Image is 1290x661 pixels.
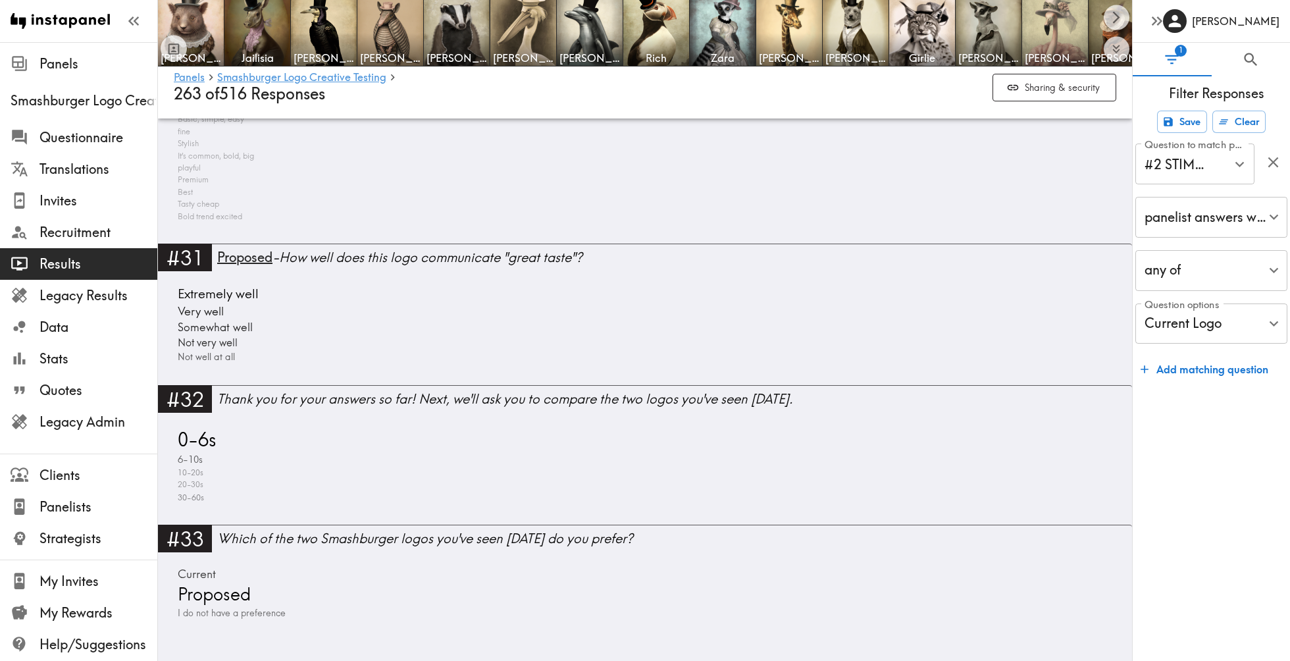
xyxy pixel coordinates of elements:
[493,51,554,65] span: [PERSON_NAME]
[1242,51,1260,68] span: Search
[174,211,242,223] span: Bold trend excited
[1135,304,1287,344] div: Current Logo
[158,244,212,271] div: #31
[1135,356,1274,383] button: Add matching question
[11,92,157,110] span: Smashburger Logo Creative Testing
[161,36,187,62] button: Toggle between responses and questions
[174,162,201,174] span: playful
[360,51,421,65] span: [PERSON_NAME]
[174,138,199,149] span: Stylish
[39,286,157,305] span: Legacy Results
[39,128,157,147] span: Questionnaire
[1192,14,1279,28] h6: [PERSON_NAME]
[174,606,286,620] span: I do not have a preference
[1175,45,1187,57] span: 1
[174,452,203,467] span: 6-10s
[1229,154,1250,174] button: Open
[1145,298,1219,312] label: Question options
[39,381,157,400] span: Quotes
[825,51,886,65] span: [PERSON_NAME]
[39,55,157,73] span: Panels
[1104,36,1129,62] button: Expand to show all items
[158,385,212,413] div: #32
[174,467,203,479] span: 10-20s
[39,160,157,178] span: Translations
[174,479,203,491] span: 20-30s
[958,51,1019,65] span: [PERSON_NAME]
[217,248,1132,267] div: - How well does this logo communicate "great taste"?
[174,491,204,504] span: 30-60s
[993,74,1116,102] button: Sharing & security
[39,413,157,431] span: Legacy Admin
[759,51,819,65] span: [PERSON_NAME]
[39,318,157,336] span: Data
[227,51,288,65] span: Jailisia
[39,635,157,654] span: Help/Suggestions
[161,51,221,65] span: [PERSON_NAME]
[1212,111,1266,133] button: Clear all filters
[39,572,157,591] span: My Invites
[174,427,217,452] span: 0-6s
[174,126,190,138] span: fine
[174,84,219,103] span: 263 of
[1133,43,1212,76] button: Filter Responses
[174,150,254,162] span: It’s common, bold, big
[692,51,753,65] span: Zara
[559,51,620,65] span: [PERSON_NAME]
[39,255,157,273] span: Results
[1025,51,1085,65] span: [PERSON_NAME]
[158,385,1132,421] a: #32Thank you for your answers so far! Next, we'll ask you to compare the two logos you've seen [D...
[1135,197,1287,238] div: panelist answers with
[217,249,272,265] span: Proposed
[39,350,157,368] span: Stats
[39,223,157,242] span: Recruitment
[174,186,193,198] span: Best
[1157,111,1207,133] button: Save filters
[39,529,157,548] span: Strategists
[39,466,157,485] span: Clients
[892,51,952,65] span: Girlie
[158,244,1132,280] a: #31Proposed-How well does this logo communicate "great taste"?
[217,72,386,84] a: Smashburger Logo Creative Testing
[217,529,1132,548] div: Which of the two Smashburger logos you've seen [DATE] do you prefer?
[217,390,1132,408] div: Thank you for your answers so far! Next, we'll ask you to compare the two logos you've seen [DATE].
[39,192,157,210] span: Invites
[219,84,325,103] span: 516 Responses
[174,72,205,84] a: Panels
[174,113,244,125] span: Basic, simple, easy
[426,51,487,65] span: [PERSON_NAME]
[174,198,219,210] span: Tasty cheap
[626,51,686,65] span: Rich
[1104,5,1129,30] button: Scroll right
[39,604,157,622] span: My Rewards
[174,350,235,364] span: Not well at all
[158,525,1132,561] a: #33Which of the two Smashburger logos you've seen [DATE] do you prefer?
[174,566,216,583] span: Current
[158,525,212,552] div: #33
[294,51,354,65] span: [PERSON_NAME]
[1135,250,1287,291] div: any of
[174,583,251,606] span: Proposed
[1091,51,1152,65] span: [PERSON_NAME]
[174,174,209,186] span: Premium
[174,285,259,303] span: Extremely well
[174,304,224,320] span: Very well
[174,319,253,335] span: Somewhat well
[174,335,238,350] span: Not very well
[1145,138,1248,152] label: Question to match panelists on
[39,498,157,516] span: Panelists
[1143,84,1290,103] span: Filter Responses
